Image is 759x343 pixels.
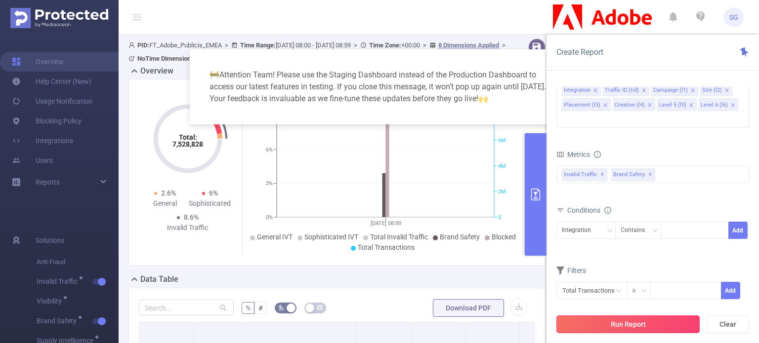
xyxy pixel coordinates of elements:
[593,88,598,94] i: icon: close
[621,222,652,238] div: Contains
[202,61,557,113] div: Attention Team! Please use the Staging Dashboard instead of the Production Dashboard to access ou...
[657,98,697,111] li: Level 5 (l5)
[721,282,740,299] button: Add
[562,98,611,111] li: Placement (l3)
[648,169,652,181] span: ✕
[556,47,603,57] span: Create Report
[699,98,738,111] li: Level 6 (l6)
[562,168,607,181] span: Invalid Traffic
[700,83,732,96] li: Site (l2)
[564,99,600,112] div: Placement (l3)
[641,288,647,295] i: icon: down
[594,151,601,158] i: icon: info-circle
[611,168,655,181] span: Brand Safety
[603,83,649,96] li: Traffic ID (tid)
[652,228,658,234] i: icon: down
[556,151,590,158] span: Metrics
[724,88,729,94] i: icon: close
[689,103,694,109] i: icon: close
[651,83,698,96] li: Campaign (l1)
[730,103,735,109] i: icon: close
[604,207,611,214] i: icon: info-circle
[542,49,569,77] button: Close
[707,315,749,333] button: Clear
[564,84,590,97] div: Integration
[478,94,488,103] span: highfive
[556,267,586,274] span: Filters
[562,83,601,96] li: Integration
[702,84,722,97] div: Site (l2)
[210,70,219,79] span: warning
[690,88,695,94] i: icon: close
[659,99,686,112] div: Level 5 (l5)
[701,99,728,112] div: Level 6 (l6)
[562,222,598,238] div: Integration
[605,84,639,97] div: Traffic ID (tid)
[607,228,613,234] i: icon: down
[600,169,604,181] span: ✕
[653,84,688,97] div: Campaign (l1)
[613,98,655,111] li: Creative (l4)
[603,103,608,109] i: icon: close
[647,103,652,109] i: icon: close
[556,315,700,333] button: Run Report
[632,282,643,299] div: ≥
[615,99,645,112] div: Creative (l4)
[567,206,611,214] span: Conditions
[728,222,748,239] button: Add
[641,88,646,94] i: icon: close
